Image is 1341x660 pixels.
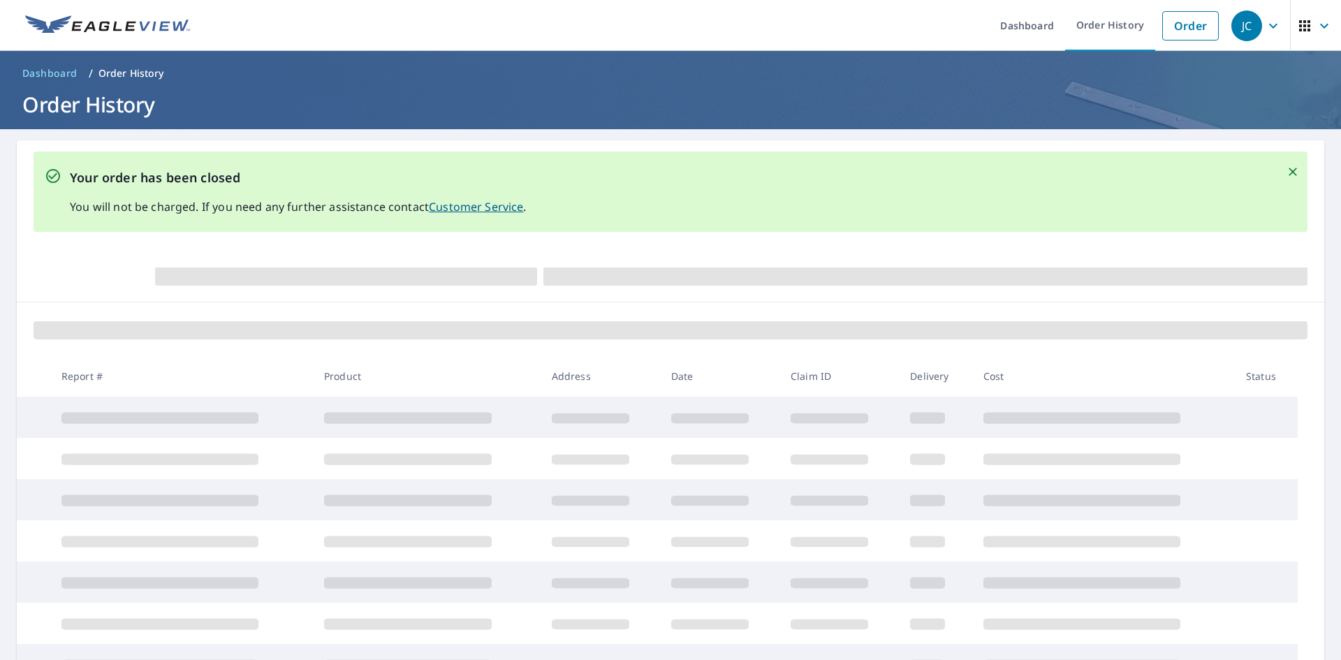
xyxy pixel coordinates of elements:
[899,355,972,397] th: Delivery
[17,62,1324,85] nav: breadcrumb
[313,355,541,397] th: Product
[660,355,779,397] th: Date
[1231,10,1262,41] div: JC
[70,198,527,215] p: You will not be charged. If you need any further assistance contact .
[50,355,313,397] th: Report #
[17,62,83,85] a: Dashboard
[1162,11,1219,41] a: Order
[98,66,164,80] p: Order History
[89,65,93,82] li: /
[70,168,527,187] p: Your order has been closed
[972,355,1235,397] th: Cost
[541,355,660,397] th: Address
[1284,163,1302,181] button: Close
[429,199,523,214] a: Customer Service
[22,66,78,80] span: Dashboard
[25,15,190,36] img: EV Logo
[779,355,899,397] th: Claim ID
[17,90,1324,119] h1: Order History
[1235,355,1298,397] th: Status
